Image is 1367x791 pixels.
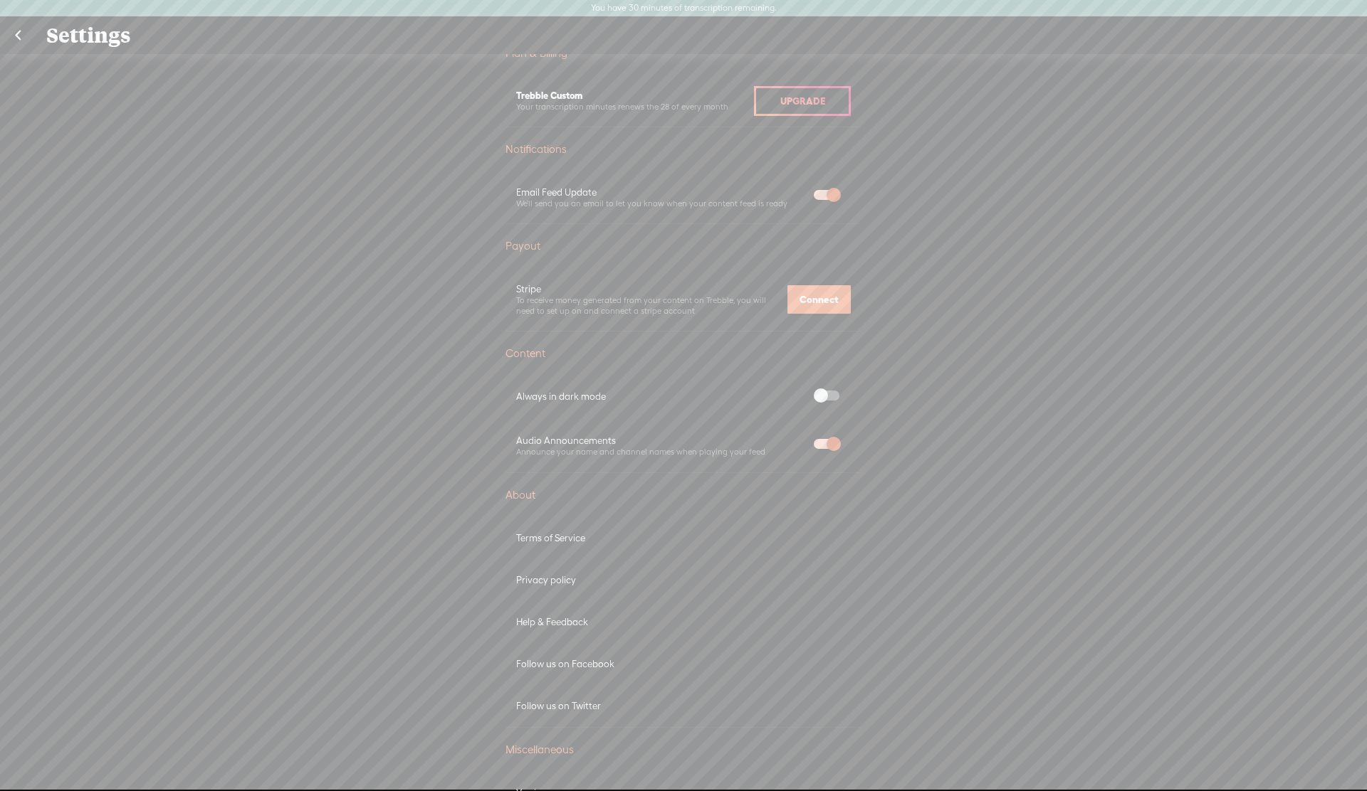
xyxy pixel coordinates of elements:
[516,574,851,586] div: Privacy policy
[506,743,861,757] div: Miscellaneous
[516,102,754,112] div: Your transcription minutes renews the 28 of every month
[591,3,777,14] label: You have 30 minutes of transcription remaining.
[516,391,802,403] div: Always in dark mode
[506,239,861,253] div: Payout
[516,295,780,316] div: To receive money generated from your content on Trebble, you will need to set up on and connect a...
[516,186,802,198] div: Email Feed Update
[516,447,802,457] div: Announce your name and channel names when playing your feed
[516,90,582,101] span: Trebble Custom
[516,435,802,447] div: Audio Announcements
[506,142,861,156] div: Notifications
[780,95,825,107] span: Upgrade
[800,294,839,305] span: Connect
[516,616,851,628] div: Help & Feedback
[516,700,851,712] div: Follow us on Twitter
[506,488,861,502] div: About
[516,532,851,544] div: Terms of Service
[516,198,802,209] div: We'll send you an email to let you know when your content feed is ready
[516,283,780,295] div: Stripe
[516,658,851,670] div: Follow us on Facebook
[36,17,1331,54] div: Settings
[506,346,861,361] div: Content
